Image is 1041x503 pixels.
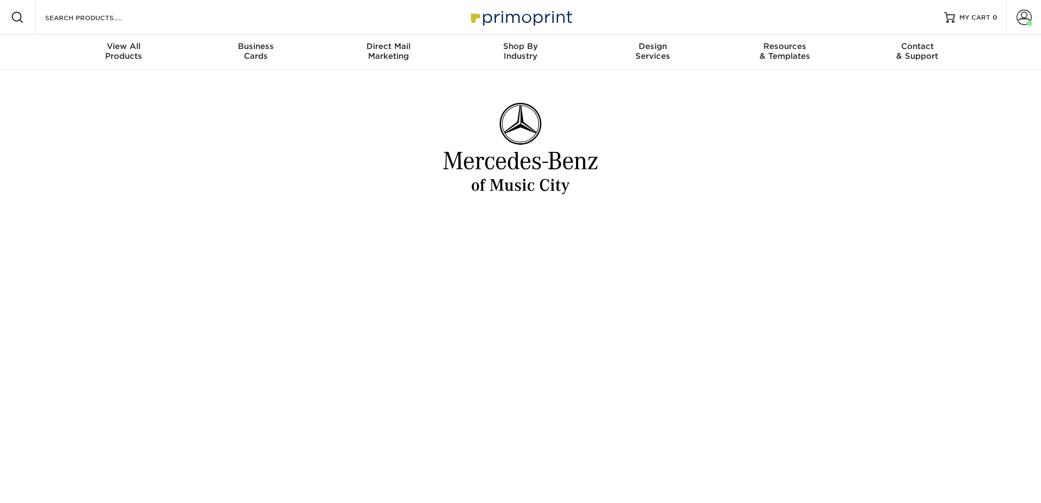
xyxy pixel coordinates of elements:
[439,96,602,201] img: Mercedes-Benz of Music City
[959,13,990,22] span: MY CART
[851,41,983,51] span: Contact
[190,41,322,51] span: Business
[58,41,190,51] span: View All
[719,35,851,70] a: Resources& Templates
[586,41,719,51] span: Design
[851,41,983,61] div: & Support
[466,5,575,29] img: Primoprint
[851,35,983,70] a: Contact& Support
[993,14,997,21] span: 0
[58,35,190,70] a: View AllProducts
[455,41,587,51] span: Shop By
[58,41,190,61] div: Products
[455,35,587,70] a: Shop ByIndustry
[719,41,851,61] div: & Templates
[455,41,587,61] div: Industry
[190,41,322,61] div: Cards
[322,41,455,61] div: Marketing
[586,35,719,70] a: DesignServices
[322,41,455,51] span: Direct Mail
[322,35,455,70] a: Direct MailMarketing
[44,11,150,24] input: SEARCH PRODUCTS.....
[190,35,322,70] a: BusinessCards
[719,41,851,51] span: Resources
[586,41,719,61] div: Services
